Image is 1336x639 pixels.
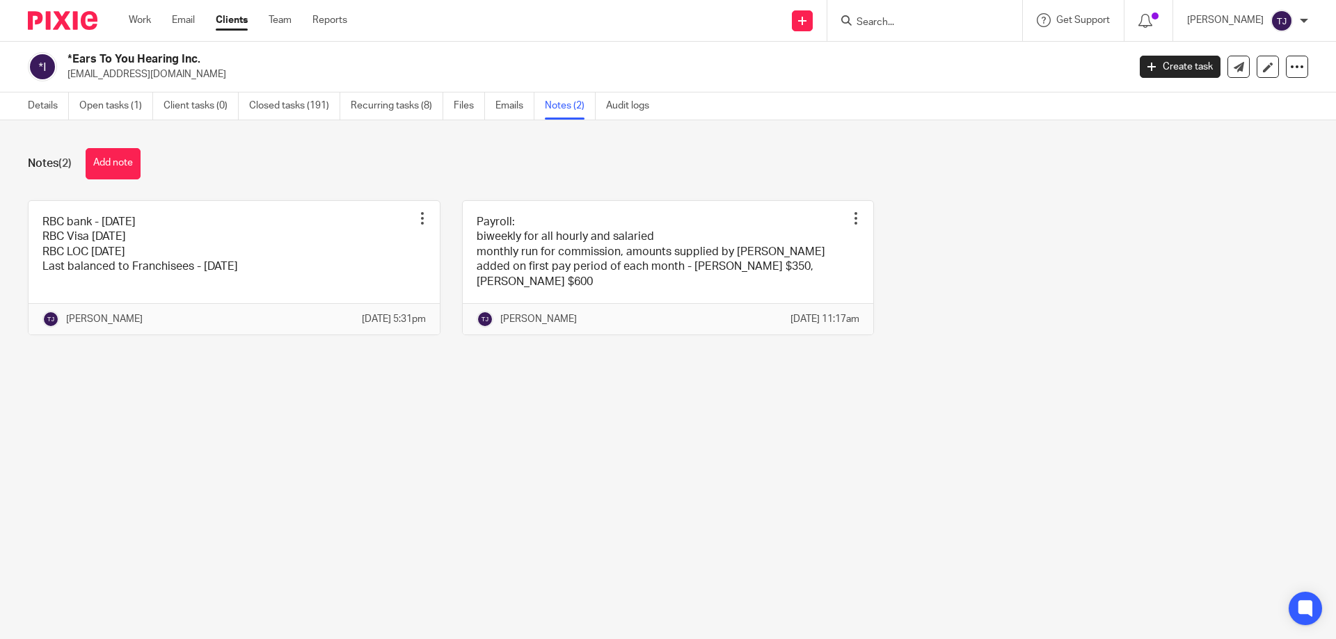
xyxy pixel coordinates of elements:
[1187,13,1264,27] p: [PERSON_NAME]
[454,92,485,120] a: Files
[362,312,426,326] p: [DATE] 5:31pm
[1056,15,1110,25] span: Get Support
[606,92,660,120] a: Audit logs
[790,312,859,326] p: [DATE] 11:17am
[855,17,980,29] input: Search
[66,312,143,326] p: [PERSON_NAME]
[28,52,57,81] img: svg%3E
[312,13,347,27] a: Reports
[477,311,493,327] img: svg%3E
[216,13,248,27] a: Clients
[495,92,534,120] a: Emails
[28,11,97,30] img: Pixie
[86,148,141,179] button: Add note
[351,92,443,120] a: Recurring tasks (8)
[500,312,577,326] p: [PERSON_NAME]
[28,92,69,120] a: Details
[1140,56,1220,78] a: Create task
[164,92,239,120] a: Client tasks (0)
[28,156,72,171] h1: Notes
[67,52,909,67] h2: *Ears To You Hearing Inc.
[129,13,151,27] a: Work
[67,67,1119,81] p: [EMAIL_ADDRESS][DOMAIN_NAME]
[269,13,292,27] a: Team
[42,311,59,327] img: svg%3E
[172,13,195,27] a: Email
[58,158,72,169] span: (2)
[1271,10,1293,32] img: svg%3E
[79,92,153,120] a: Open tasks (1)
[545,92,596,120] a: Notes (2)
[249,92,340,120] a: Closed tasks (191)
